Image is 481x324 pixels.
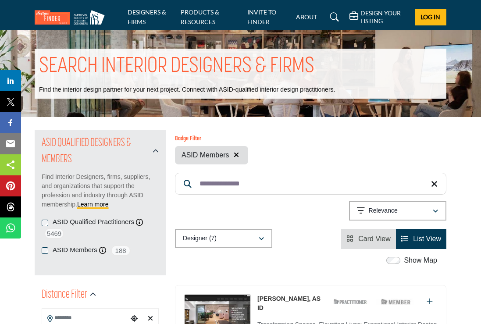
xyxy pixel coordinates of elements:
[111,245,131,256] span: 188
[42,220,48,226] input: ASID Qualified Practitioners checkbox
[53,245,97,255] label: ASID Members
[77,201,109,208] a: Learn more
[321,10,345,24] a: Search
[341,229,396,249] li: Card View
[396,229,446,249] li: List View
[257,295,321,311] a: [PERSON_NAME], ASID
[415,9,446,25] button: Log In
[42,172,159,209] p: Find Interior Designers, firms, suppliers, and organizations that support the profession and indu...
[376,296,416,307] img: ASID Members Badge Icon
[349,201,446,221] button: Relevance
[296,13,317,21] a: ABOUT
[39,85,335,94] p: Find the interior design partner for your next project. Connect with ASID-qualified interior desi...
[175,135,248,143] h6: Badge Filter
[360,9,408,25] h5: DESIGN YOUR LISTING
[175,229,272,248] button: Designer (7)
[257,294,322,313] p: Daniel Kuc, ASID
[39,53,314,80] h1: SEARCH INTERIOR DESIGNERS & FIRMS
[44,228,64,239] span: 5469
[247,8,276,25] a: INVITE TO FINDER
[349,9,408,25] div: DESIGN YOUR LISTING
[358,235,391,242] span: Card View
[42,135,150,167] h2: ASID QUALIFIED DESIGNERS & MEMBERS
[53,217,134,227] label: ASID Qualified Practitioners
[420,13,440,21] span: Log In
[182,150,229,160] span: ASID Members
[42,287,87,303] h2: Distance Filter
[413,235,441,242] span: List View
[369,207,398,215] p: Relevance
[427,298,433,305] a: Add To List
[330,296,370,307] img: ASID Qualified Practitioners Badge Icon
[128,8,166,25] a: DESIGNERS & FIRMS
[404,255,437,266] label: Show Map
[35,10,109,25] img: Site Logo
[346,235,391,242] a: View Card
[42,247,48,254] input: ASID Members checkbox
[401,235,441,242] a: View List
[175,173,446,195] input: Search Keyword
[181,8,219,25] a: PRODUCTS & RESOURCES
[183,234,217,243] p: Designer (7)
